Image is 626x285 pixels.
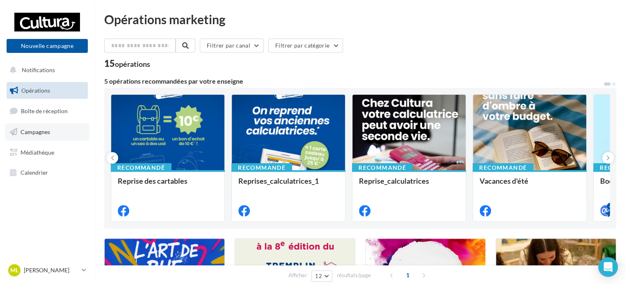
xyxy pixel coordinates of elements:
[22,66,55,73] span: Notifications
[7,262,88,278] a: ML [PERSON_NAME]
[5,123,89,141] a: Campagnes
[104,59,150,68] div: 15
[5,82,89,99] a: Opérations
[21,169,48,176] span: Calendrier
[104,78,603,84] div: 5 opérations recommandées par votre enseigne
[231,163,292,172] div: Recommandé
[21,107,68,114] span: Boîte de réception
[200,39,264,52] button: Filtrer par canal
[118,177,218,193] div: Reprise des cartables
[315,273,322,279] span: 12
[480,177,580,193] div: Vacances d'été
[5,62,86,79] button: Notifications
[7,39,88,53] button: Nouvelle campagne
[5,144,89,161] a: Médiathèque
[21,148,54,155] span: Médiathèque
[359,177,459,193] div: Reprise_calculatrices
[607,203,614,210] div: 4
[5,164,89,181] a: Calendrier
[115,60,150,68] div: opérations
[111,163,171,172] div: Recommandé
[21,87,50,94] span: Opérations
[288,271,307,279] span: Afficher
[104,13,616,25] div: Opérations marketing
[238,177,338,193] div: Reprises_calculatrices_1
[21,128,50,135] span: Campagnes
[24,266,78,274] p: [PERSON_NAME]
[311,270,332,282] button: 12
[10,266,18,274] span: ML
[473,163,533,172] div: Recommandé
[337,271,371,279] span: résultats/page
[598,257,618,277] div: Open Intercom Messenger
[352,163,413,172] div: Recommandé
[268,39,343,52] button: Filtrer par catégorie
[401,269,414,282] span: 1
[5,102,89,120] a: Boîte de réception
